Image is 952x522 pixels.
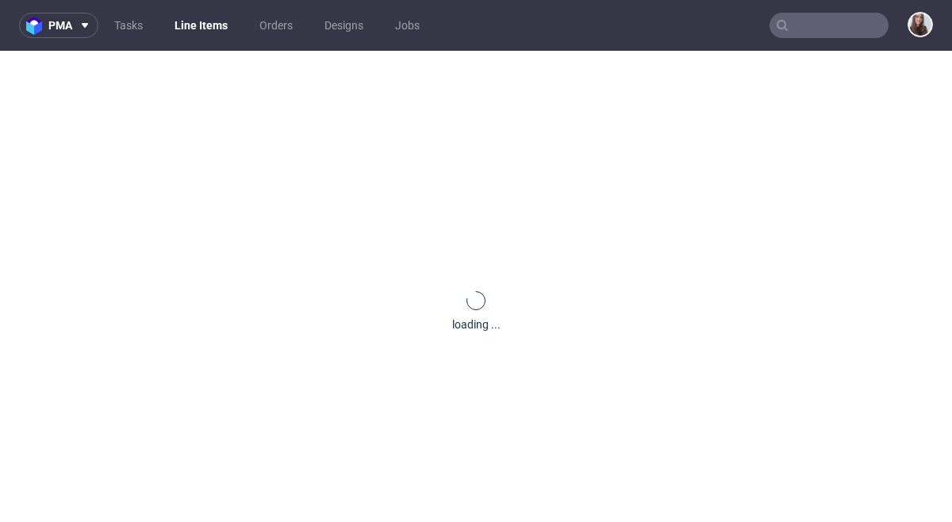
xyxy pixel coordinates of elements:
[19,13,98,38] button: pma
[165,13,237,38] a: Line Items
[452,317,501,332] div: loading ...
[105,13,152,38] a: Tasks
[26,17,48,35] img: logo
[909,13,931,36] img: Sandra Beśka
[250,13,302,38] a: Orders
[315,13,373,38] a: Designs
[386,13,429,38] a: Jobs
[48,20,72,31] span: pma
